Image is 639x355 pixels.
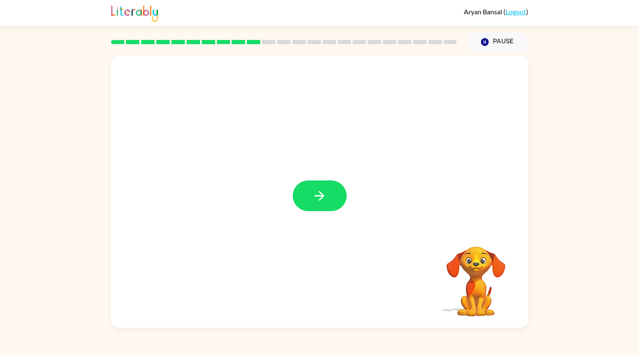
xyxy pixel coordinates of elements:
a: Logout [505,8,526,16]
span: Aryan Bansal [464,8,503,16]
div: ( ) [464,8,528,16]
img: Literably [111,3,158,22]
button: Pause [467,32,528,52]
video: Your browser must support playing .mp4 files to use Literably. Please try using another browser. [434,233,518,318]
